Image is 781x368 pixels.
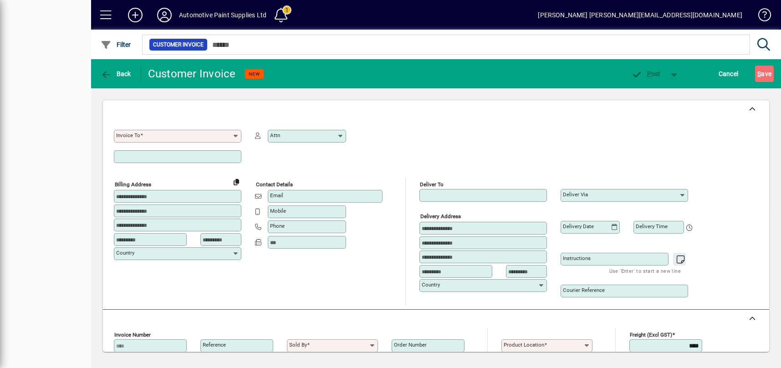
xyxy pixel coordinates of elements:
[289,342,307,348] mat-label: Sold by
[422,281,440,288] mat-label: Country
[609,266,681,276] mat-hint: Use 'Enter' to start a new line
[647,70,651,77] span: P
[116,250,134,256] mat-label: Country
[91,66,141,82] app-page-header-button: Back
[114,332,151,338] mat-label: Invoice number
[636,223,668,230] mat-label: Delivery time
[270,223,285,229] mat-label: Phone
[627,66,665,82] button: Post
[504,342,544,348] mat-label: Product location
[121,7,150,23] button: Add
[148,66,236,81] div: Customer Invoice
[716,66,741,82] button: Cancel
[394,342,427,348] mat-label: Order number
[563,255,591,261] mat-label: Instructions
[757,66,771,81] span: ave
[153,40,204,49] span: Customer Invoice
[751,2,770,31] a: Knowledge Base
[538,8,742,22] div: [PERSON_NAME] [PERSON_NAME][EMAIL_ADDRESS][DOMAIN_NAME]
[229,174,244,189] button: Copy to Delivery address
[270,192,283,199] mat-label: Email
[98,66,133,82] button: Back
[179,8,266,22] div: Automotive Paint Supplies Ltd
[249,71,260,77] span: NEW
[755,66,774,82] button: Save
[719,66,739,81] span: Cancel
[563,287,605,293] mat-label: Courier Reference
[631,70,661,77] span: ost
[757,70,761,77] span: S
[420,181,444,188] mat-label: Deliver To
[116,132,140,138] mat-label: Invoice To
[101,70,131,77] span: Back
[203,342,226,348] mat-label: Reference
[150,7,179,23] button: Profile
[270,208,286,214] mat-label: Mobile
[98,36,133,53] button: Filter
[630,332,672,338] mat-label: Freight (excl GST)
[563,191,588,198] mat-label: Deliver via
[270,132,280,138] mat-label: Attn
[101,41,131,48] span: Filter
[563,223,594,230] mat-label: Delivery date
